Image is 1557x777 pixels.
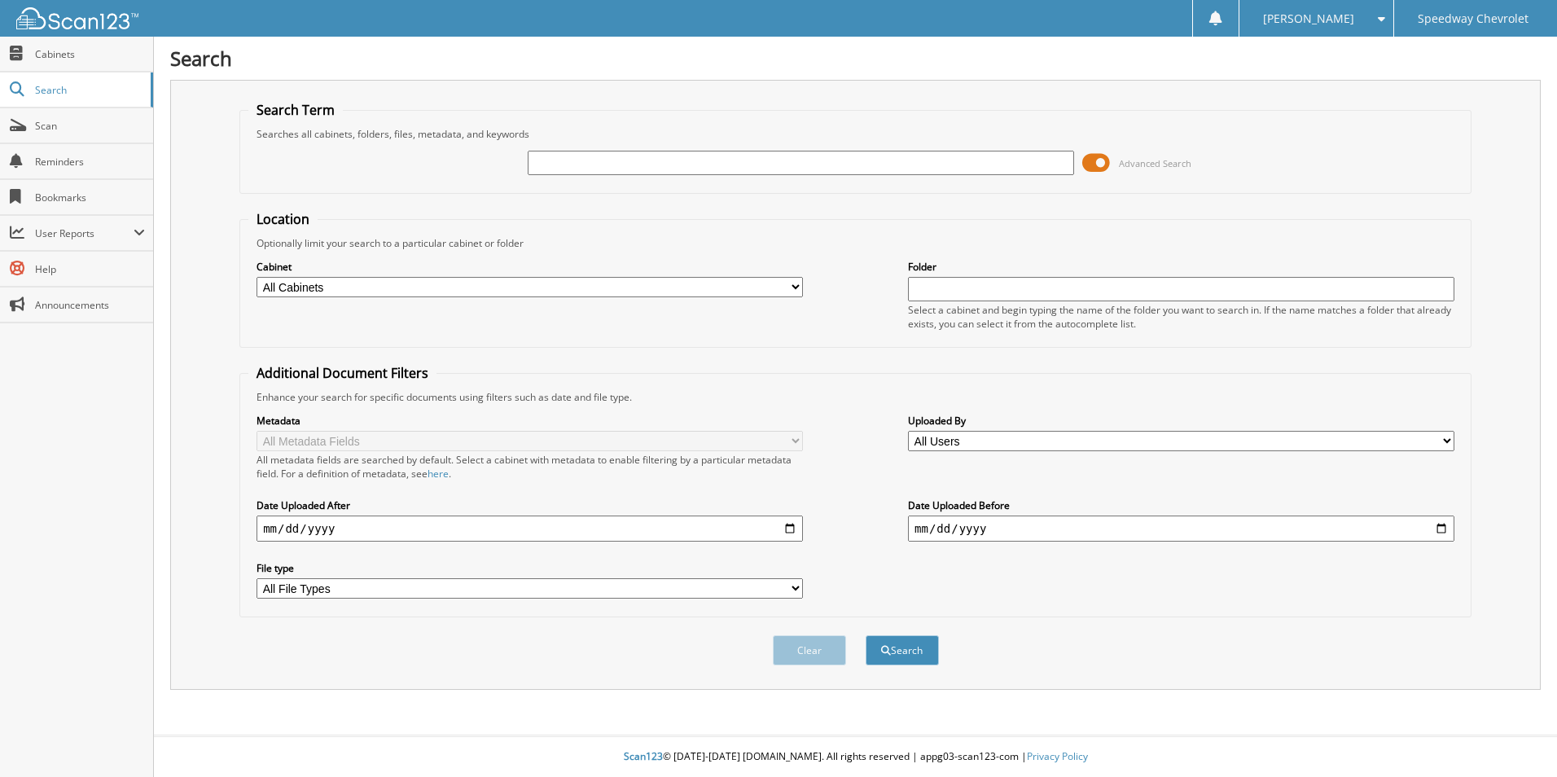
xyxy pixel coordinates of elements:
input: end [908,516,1454,542]
span: Speedway Chevrolet [1418,14,1528,24]
label: File type [257,561,803,575]
span: Scan123 [624,749,663,763]
a: here [428,467,449,481]
input: start [257,516,803,542]
div: Searches all cabinets, folders, files, metadata, and keywords [248,127,1463,141]
div: Optionally limit your search to a particular cabinet or folder [248,236,1463,250]
label: Date Uploaded After [257,498,803,512]
label: Date Uploaded Before [908,498,1454,512]
legend: Search Term [248,101,343,119]
span: Reminders [35,155,145,169]
h1: Search [170,45,1541,72]
label: Folder [908,260,1454,274]
div: © [DATE]-[DATE] [DOMAIN_NAME]. All rights reserved | appg03-scan123-com | [154,737,1557,777]
a: Privacy Policy [1027,749,1088,763]
label: Cabinet [257,260,803,274]
label: Metadata [257,414,803,428]
legend: Additional Document Filters [248,364,436,382]
legend: Location [248,210,318,228]
span: Advanced Search [1119,157,1191,169]
button: Search [866,635,939,665]
span: Announcements [35,298,145,312]
label: Uploaded By [908,414,1454,428]
span: Scan [35,119,145,133]
span: Bookmarks [35,191,145,204]
span: Cabinets [35,47,145,61]
img: scan123-logo-white.svg [16,7,138,29]
span: User Reports [35,226,134,240]
span: Search [35,83,143,97]
div: Select a cabinet and begin typing the name of the folder you want to search in. If the name match... [908,303,1454,331]
span: [PERSON_NAME] [1263,14,1354,24]
div: All metadata fields are searched by default. Select a cabinet with metadata to enable filtering b... [257,453,803,481]
div: Enhance your search for specific documents using filters such as date and file type. [248,390,1463,404]
button: Clear [773,635,846,665]
span: Help [35,262,145,276]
